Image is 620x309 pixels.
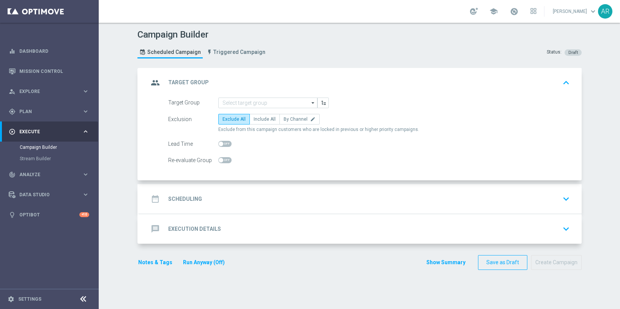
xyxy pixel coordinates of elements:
[19,192,82,197] span: Data Studio
[9,205,89,225] div: Optibot
[82,191,89,198] i: keyboard_arrow_right
[9,48,16,55] i: equalizer
[8,88,90,95] button: person_search Explore keyboard_arrow_right
[560,222,573,236] button: keyboard_arrow_down
[20,153,98,164] div: Stream Builder
[9,108,82,115] div: Plan
[8,109,90,115] button: gps_fixed Plan keyboard_arrow_right
[148,76,573,90] div: group Target Group keyboard_arrow_up
[310,117,316,122] i: edit
[19,129,82,134] span: Execute
[148,222,573,236] div: message Execution Details keyboard_arrow_down
[9,88,16,95] i: person_search
[148,222,162,236] i: message
[168,155,218,166] div: Re-evaluate Group
[9,41,89,61] div: Dashboard
[148,76,162,90] i: group
[205,46,267,58] a: Triggered Campaign
[560,77,572,88] i: keyboard_arrow_up
[147,49,201,55] span: Scheduled Campaign
[8,296,14,303] i: settings
[168,114,218,125] div: Exclusion
[19,61,89,81] a: Mission Control
[20,156,79,162] a: Stream Builder
[598,4,612,19] div: AR
[9,171,16,178] i: track_changes
[9,108,16,115] i: gps_fixed
[148,192,573,206] div: date_range Scheduling keyboard_arrow_down
[560,193,572,205] i: keyboard_arrow_down
[137,29,269,40] h1: Campaign Builder
[218,98,317,108] input: Select target group
[168,79,209,86] h2: Target Group
[9,128,16,135] i: play_circle_outline
[589,7,597,16] span: keyboard_arrow_down
[560,192,573,206] button: keyboard_arrow_down
[82,171,89,178] i: keyboard_arrow_right
[284,117,308,122] span: By Channel
[8,68,90,74] button: Mission Control
[547,49,562,56] div: Status:
[213,49,265,55] span: Triggered Campaign
[254,117,276,122] span: Include All
[426,258,466,267] button: Show Summary
[478,255,527,270] button: Save as Draft
[168,139,218,149] div: Lead Time
[168,98,218,108] div: Target Group
[9,171,82,178] div: Analyze
[19,41,89,61] a: Dashboard
[19,109,82,114] span: Plan
[168,225,221,233] h2: Execution Details
[137,258,173,267] button: Notes & Tags
[9,88,82,95] div: Explore
[9,61,89,81] div: Mission Control
[8,48,90,54] button: equalizer Dashboard
[8,172,90,178] button: track_changes Analyze keyboard_arrow_right
[82,88,89,95] i: keyboard_arrow_right
[8,129,90,135] button: play_circle_outline Execute keyboard_arrow_right
[552,6,598,17] a: [PERSON_NAME]keyboard_arrow_down
[79,212,89,217] div: +10
[489,7,498,16] span: school
[182,258,226,267] button: Run Anyway (Off)
[222,117,246,122] span: Exclude All
[82,108,89,115] i: keyboard_arrow_right
[568,50,578,55] span: Draft
[560,76,573,90] button: keyboard_arrow_up
[9,191,82,198] div: Data Studio
[20,144,79,150] a: Campaign Builder
[9,128,82,135] div: Execute
[19,172,82,177] span: Analyze
[8,212,90,218] button: lightbulb Optibot +10
[20,142,98,153] div: Campaign Builder
[218,126,419,133] span: Exclude from this campaign customers who are locked in previous or higher priority campaigns.
[565,49,582,55] colored-tag: Draft
[19,89,82,94] span: Explore
[309,98,317,108] i: arrow_drop_down
[168,195,202,203] h2: Scheduling
[82,128,89,135] i: keyboard_arrow_right
[18,297,41,301] a: Settings
[137,46,203,58] a: Scheduled Campaign
[148,192,162,206] i: date_range
[560,223,572,235] i: keyboard_arrow_down
[9,211,16,218] i: lightbulb
[8,192,90,198] button: Data Studio keyboard_arrow_right
[531,255,582,270] button: Create Campaign
[19,205,79,225] a: Optibot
